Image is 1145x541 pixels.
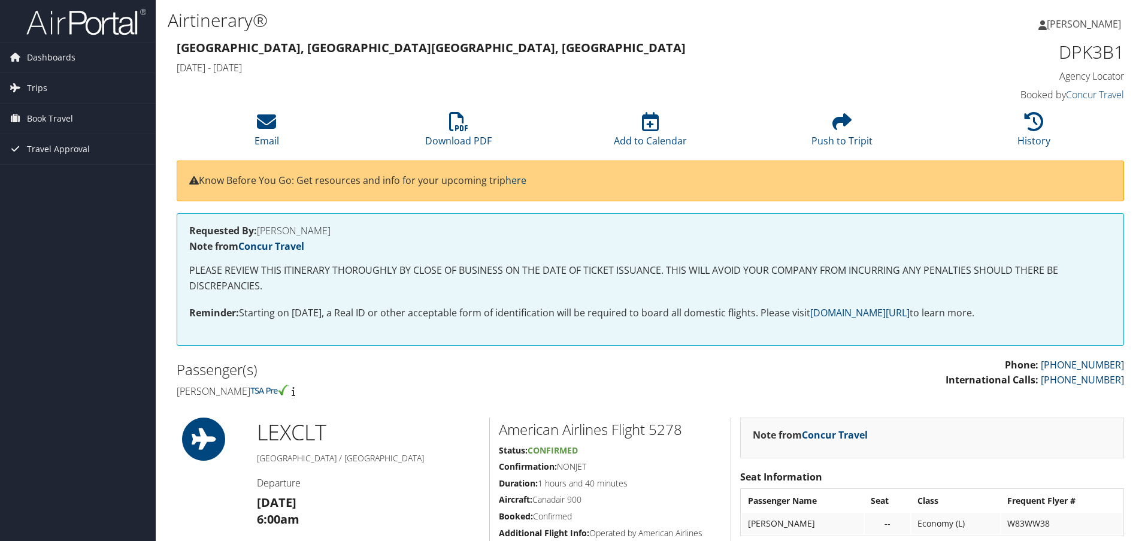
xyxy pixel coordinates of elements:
[189,306,1111,321] p: Starting on [DATE], a Real ID or other acceptable form of identification will be required to boar...
[1066,88,1124,101] a: Concur Travel
[1005,358,1038,371] strong: Phone:
[499,527,589,539] strong: Additional Flight Info:
[1017,119,1050,147] a: History
[425,119,492,147] a: Download PDF
[901,40,1124,65] h1: DPK3B1
[27,43,75,72] span: Dashboards
[27,73,47,103] span: Trips
[26,8,146,36] img: airportal-logo.png
[946,373,1038,386] strong: International Calls:
[177,359,641,380] h2: Passenger(s)
[865,490,910,512] th: Seat
[901,69,1124,83] h4: Agency Locator
[168,8,811,33] h1: Airtinerary®
[255,119,279,147] a: Email
[250,385,289,395] img: tsa-precheck.png
[802,428,868,442] a: Concur Travel
[811,119,873,147] a: Push to Tripit
[740,470,822,483] strong: Seat Information
[257,476,480,489] h4: Departure
[499,477,722,489] h5: 1 hours and 40 minutes
[499,510,533,522] strong: Booked:
[257,511,299,527] strong: 6:00am
[499,527,722,539] h5: Operated by American Airlines
[189,306,239,319] strong: Reminder:
[742,490,864,512] th: Passenger Name
[27,134,90,164] span: Travel Approval
[911,490,1001,512] th: Class
[810,306,910,319] a: [DOMAIN_NAME][URL]
[499,494,722,506] h5: Canadair 900
[257,418,480,448] h1: LEX CLT
[499,477,538,489] strong: Duration:
[257,494,296,510] strong: [DATE]
[499,419,722,440] h2: American Airlines Flight 5278
[189,226,1111,235] h4: [PERSON_NAME]
[1047,17,1121,31] span: [PERSON_NAME]
[189,224,257,237] strong: Requested By:
[27,104,73,134] span: Book Travel
[499,461,722,473] h5: NONJET
[177,40,686,56] strong: [GEOGRAPHIC_DATA], [GEOGRAPHIC_DATA] [GEOGRAPHIC_DATA], [GEOGRAPHIC_DATA]
[189,240,304,253] strong: Note from
[1001,513,1122,534] td: W83WW38
[238,240,304,253] a: Concur Travel
[499,445,528,456] strong: Status:
[177,385,641,398] h4: [PERSON_NAME]
[499,461,557,472] strong: Confirmation:
[1041,373,1124,386] a: [PHONE_NUMBER]
[911,513,1001,534] td: Economy (L)
[499,510,722,522] h5: Confirmed
[742,513,864,534] td: [PERSON_NAME]
[614,119,687,147] a: Add to Calendar
[901,88,1124,101] h4: Booked by
[499,494,532,505] strong: Aircraft:
[753,428,868,442] strong: Note from
[189,173,1111,189] p: Know Before You Go: Get resources and info for your upcoming trip
[505,174,526,187] a: here
[177,61,883,74] h4: [DATE] - [DATE]
[871,518,904,529] div: --
[528,445,578,456] span: Confirmed
[1038,6,1133,42] a: [PERSON_NAME]
[1001,490,1122,512] th: Frequent Flyer #
[1041,358,1124,371] a: [PHONE_NUMBER]
[257,452,480,464] h5: [GEOGRAPHIC_DATA] / [GEOGRAPHIC_DATA]
[189,263,1111,294] p: PLEASE REVIEW THIS ITINERARY THOROUGHLY BY CLOSE OF BUSINESS ON THE DATE OF TICKET ISSUANCE. THIS...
